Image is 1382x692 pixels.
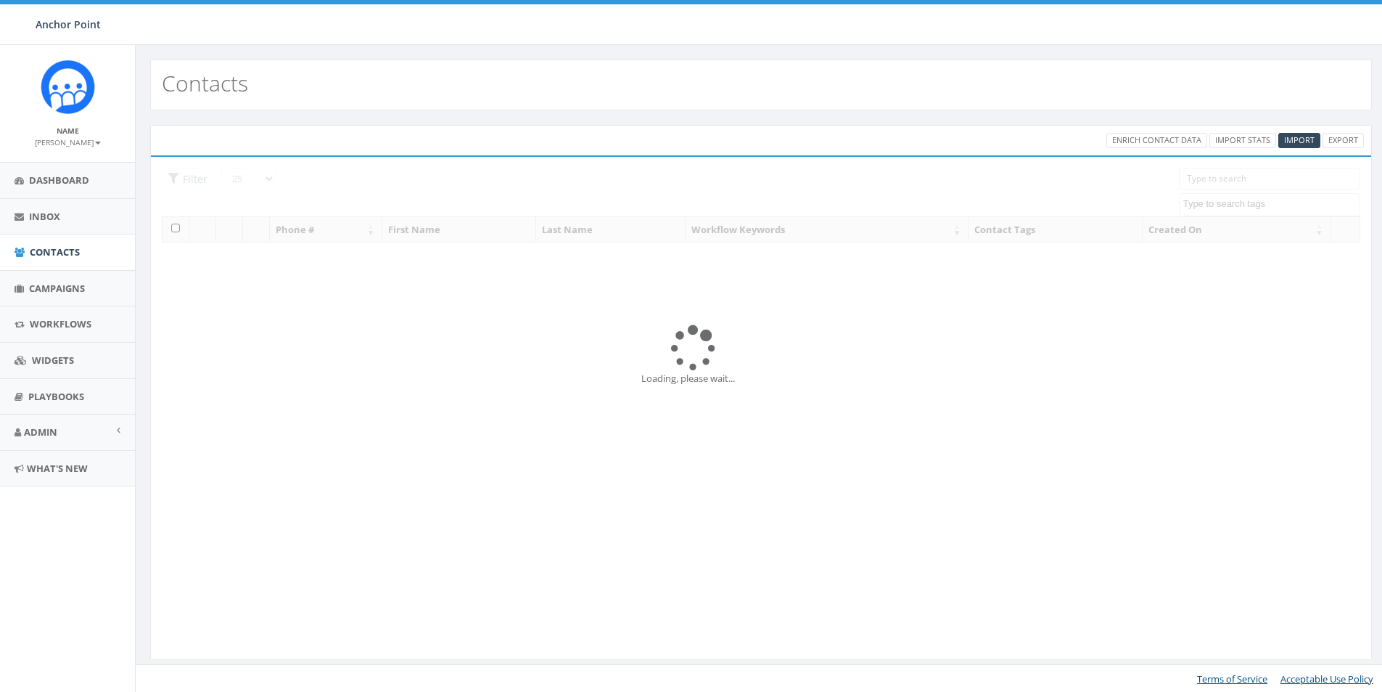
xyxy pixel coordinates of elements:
[162,71,248,95] h2: Contacts
[1112,134,1201,145] span: Enrich Contact Data
[29,174,89,187] span: Dashboard
[641,372,881,386] div: Loading, please wait...
[24,426,57,439] span: Admin
[32,354,74,367] span: Widgets
[1197,672,1267,685] a: Terms of Service
[36,17,101,31] span: Anchor Point
[1278,133,1320,148] a: Import
[30,245,80,259] span: Contacts
[1323,133,1364,148] a: Export
[57,126,79,136] small: Name
[35,137,101,147] small: [PERSON_NAME]
[1284,134,1315,145] span: Import
[30,317,91,330] span: Workflows
[29,210,60,223] span: Inbox
[29,282,85,295] span: Campaigns
[1209,133,1276,148] a: Import Stats
[1284,134,1315,145] span: CSV files only
[27,462,88,475] span: What's New
[1280,672,1373,685] a: Acceptable Use Policy
[1106,133,1207,148] a: Enrich Contact Data
[41,60,95,114] img: Rally_platform_Icon_1.png
[35,135,101,148] a: [PERSON_NAME]
[28,390,84,403] span: Playbooks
